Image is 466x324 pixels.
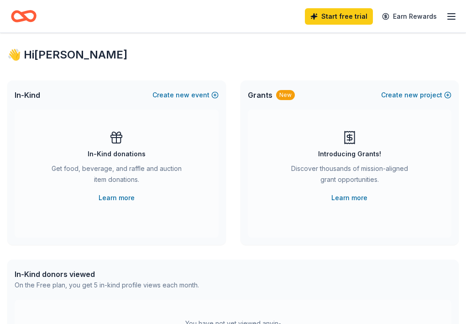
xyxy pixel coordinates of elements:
a: Home [11,5,37,27]
button: Createnewevent [152,90,219,101]
span: new [404,90,418,101]
div: Introducing Grants! [318,149,381,159]
a: Learn more [99,192,135,203]
div: On the Free plan, you get 5 in-kind profile views each month. [15,280,199,291]
div: Get food, beverage, and raffle and auction item donations. [51,163,182,189]
button: Createnewproject [381,90,451,101]
a: Start free trial [305,8,373,25]
div: In-Kind donors viewed [15,269,199,280]
span: In-Kind [15,90,40,101]
a: Earn Rewards [377,8,442,25]
div: Discover thousands of mission-aligned grant opportunities. [284,163,415,189]
div: In-Kind donations [88,149,146,159]
div: 👋 Hi [PERSON_NAME] [7,48,459,62]
span: new [176,90,189,101]
a: Learn more [331,192,367,203]
span: Grants [248,90,272,101]
div: New [276,90,295,100]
